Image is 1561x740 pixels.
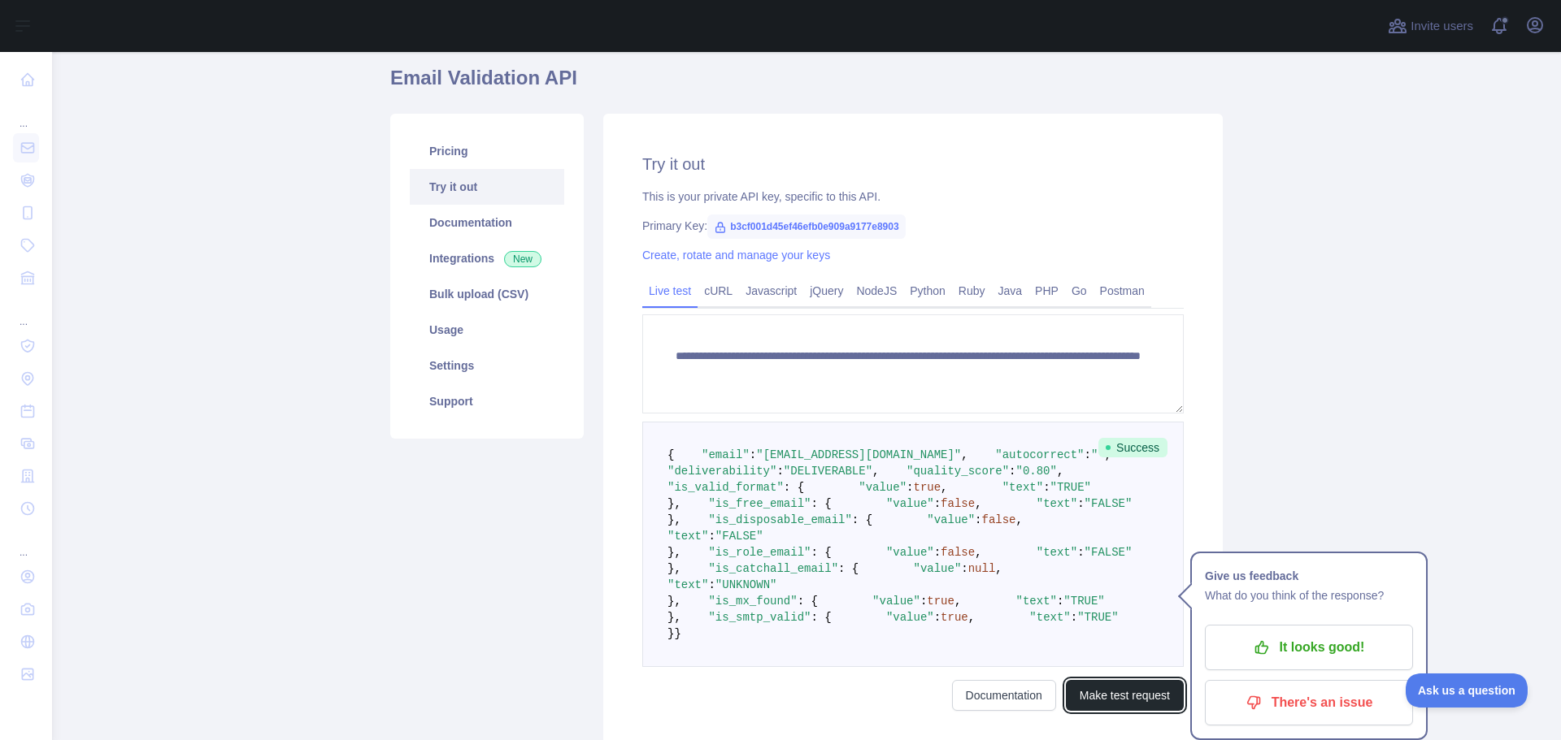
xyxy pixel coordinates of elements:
div: ... [13,526,39,559]
a: Create, rotate and manage your keys [642,249,830,262]
span: "text" [1016,595,1057,608]
span: , [872,465,879,478]
button: There's an issue [1205,680,1413,725]
span: "email" [702,448,750,461]
h2: Try it out [642,153,1184,175]
span: "FALSE" [1085,497,1133,510]
span: : { [838,562,859,575]
span: : [1009,465,1015,478]
a: Postman [1094,278,1151,304]
div: ... [13,97,39,130]
span: : [934,497,941,510]
a: jQuery [803,278,850,304]
span: "text" [1029,611,1070,624]
span: null [968,562,996,575]
span: }, [667,611,681,624]
span: "DELIVERABLE" [784,465,872,478]
p: What do you think of the response? [1205,586,1413,605]
p: There's an issue [1217,689,1401,716]
span: : [920,595,927,608]
a: Try it out [410,169,564,205]
span: : { [811,611,831,624]
span: : [1077,546,1084,559]
span: "is_valid_format" [667,481,784,494]
span: "value" [872,595,920,608]
span: , [995,562,1002,575]
span: : [1057,595,1063,608]
span: "text" [667,578,708,591]
span: "TRUE" [1050,481,1091,494]
span: , [975,546,981,559]
span: : [1043,481,1050,494]
span: "value" [886,546,934,559]
span: true [913,481,941,494]
span: "[EMAIL_ADDRESS][DOMAIN_NAME]" [756,448,961,461]
a: cURL [698,278,739,304]
a: Go [1065,278,1094,304]
span: b3cf001d45ef46efb0e909a9177e8903 [707,214,906,239]
span: "value" [886,497,934,510]
span: : [934,546,941,559]
span: true [941,611,968,624]
a: Ruby [952,278,992,304]
span: }, [667,513,681,526]
span: "value" [886,611,934,624]
h1: Give us feedback [1205,566,1413,586]
span: "is_disposable_email" [708,513,851,526]
span: , [961,448,967,461]
span: "0.80" [1016,465,1057,478]
span: : [776,465,783,478]
div: This is your private API key, specific to this API. [642,188,1184,205]
span: }, [667,497,681,510]
span: } [667,627,674,640]
span: "value" [927,513,975,526]
button: Make test request [1066,680,1184,711]
span: : [708,578,715,591]
span: false [941,497,975,510]
span: Invite users [1411,17,1473,36]
span: }, [667,562,681,575]
span: : [1085,448,1091,461]
span: }, [667,595,681,608]
span: } [674,627,680,640]
span: "" [1091,448,1105,461]
span: "UNKNOWN" [715,578,777,591]
span: "text" [1002,481,1043,494]
span: "FALSE" [1085,546,1133,559]
span: "is_free_email" [708,497,811,510]
span: , [941,481,947,494]
span: { [667,448,674,461]
span: : { [811,546,831,559]
span: : { [811,497,831,510]
span: : [961,562,967,575]
span: "is_smtp_valid" [708,611,811,624]
span: "is_mx_found" [708,595,797,608]
a: Usage [410,312,564,348]
span: "text" [667,530,708,543]
span: "autocorrect" [995,448,1084,461]
a: Bulk upload (CSV) [410,276,564,312]
span: : [934,611,941,624]
span: , [968,611,975,624]
span: "is_role_email" [708,546,811,559]
span: "FALSE" [715,530,763,543]
span: "value" [859,481,907,494]
a: NodeJS [850,278,903,304]
a: Support [410,383,564,419]
span: "deliverability" [667,465,776,478]
span: : [708,530,715,543]
a: Pricing [410,133,564,169]
a: Javascript [739,278,803,304]
a: Java [992,278,1029,304]
span: New [504,251,541,267]
a: Documentation [952,680,1056,711]
div: ... [13,296,39,328]
span: : [907,481,913,494]
a: Integrations New [410,240,564,276]
a: Settings [410,348,564,383]
span: : [1071,611,1077,624]
span: , [975,497,981,510]
span: : [975,513,981,526]
button: Invite users [1385,13,1476,39]
a: Live test [642,278,698,304]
